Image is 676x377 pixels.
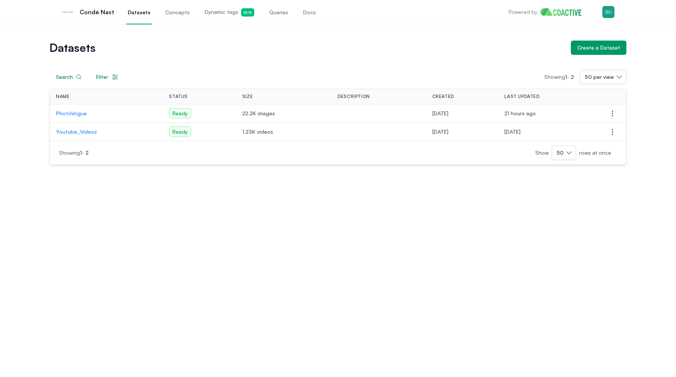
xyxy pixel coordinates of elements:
[56,128,157,136] a: Youtube_Videos
[577,44,620,51] div: Create a Dataset
[50,42,565,53] h1: Datasets
[585,73,614,81] span: 50 per view
[56,110,157,117] a: PhotoVogue
[509,8,537,16] p: Powered by
[552,146,576,160] button: 50
[432,93,454,100] span: Created
[504,93,539,100] span: Last Updated
[576,149,611,157] span: rows at once
[338,93,370,100] span: Description
[544,73,580,81] p: Showing -
[242,93,253,100] span: Size
[504,128,521,135] span: Monday, August 4, 2025 at 6:32:51 PM UTC
[242,128,326,136] span: 1.23K videos
[56,93,69,100] span: Name
[571,41,626,55] button: Create a Dataset
[128,9,150,16] span: Datasets
[540,8,587,16] img: Home
[59,149,245,157] p: Showing -
[86,149,89,156] span: 2
[169,108,191,118] span: Ready
[269,9,288,16] span: Queries
[571,74,574,80] span: 2
[580,70,626,84] button: 50 per view
[504,110,536,116] span: Monday, August 11, 2025 at 8:03:30 AM UTC
[165,9,190,16] span: Concepts
[80,8,114,17] p: Condé Nast
[80,149,82,156] span: 1
[205,8,254,17] span: Dynamic tags
[56,73,82,81] div: Search
[96,73,119,81] div: Filter
[90,70,125,84] button: Filter
[565,74,567,80] span: 1
[557,149,564,157] span: 50
[602,6,614,18] img: Menu for the logged in user
[241,8,254,17] span: Beta
[169,127,191,137] span: Ready
[535,149,552,157] span: Show
[62,6,74,18] img: Condé Nast
[242,110,326,117] span: 22.2K images
[50,70,88,84] button: Search
[432,110,448,116] span: Monday, August 4, 2025 at 8:07:31 PM UTC
[169,93,188,100] span: Status
[432,128,448,135] span: Tuesday, July 15, 2025 at 12:31:05 AM UTC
